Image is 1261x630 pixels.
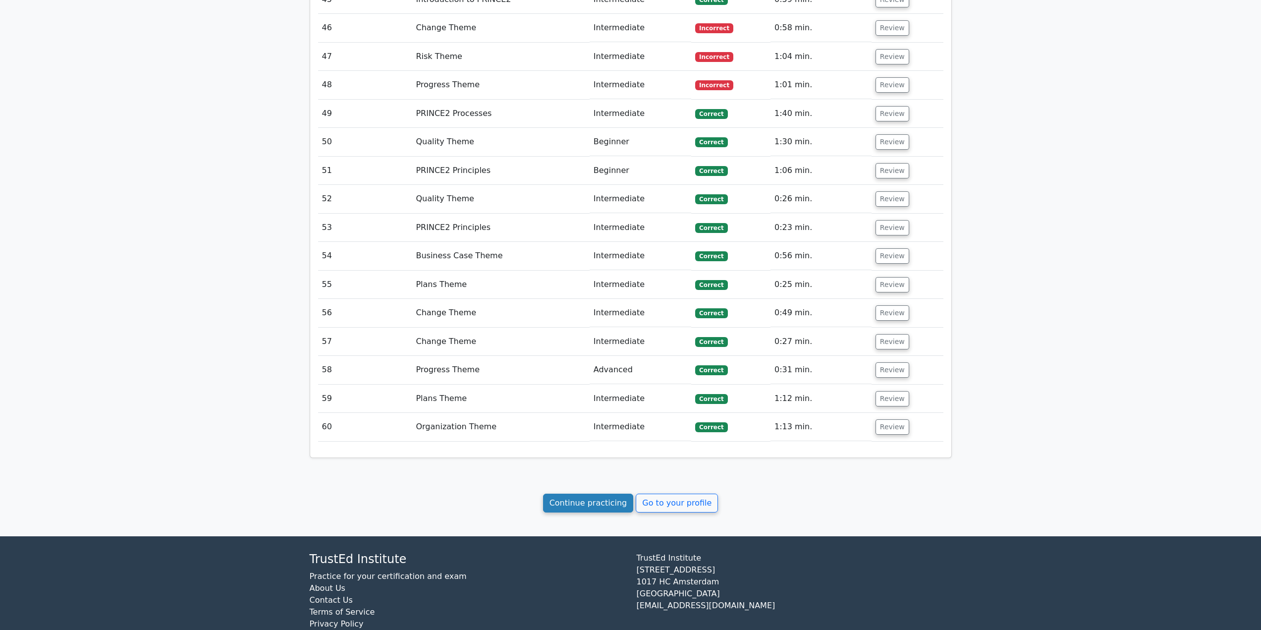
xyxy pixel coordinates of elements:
button: Review [876,191,909,207]
td: 60 [318,413,412,441]
td: Intermediate [590,214,691,242]
td: 54 [318,242,412,270]
td: Intermediate [590,413,691,441]
button: Review [876,220,909,235]
a: Continue practicing [543,494,634,513]
span: Correct [695,166,727,176]
span: Correct [695,194,727,204]
td: PRINCE2 Principles [412,157,589,185]
td: Intermediate [590,385,691,413]
td: Intermediate [590,271,691,299]
span: Correct [695,337,727,347]
span: Correct [695,137,727,147]
td: Intermediate [590,14,691,42]
button: Review [876,391,909,406]
span: Correct [695,422,727,432]
td: Intermediate [590,242,691,270]
td: Intermediate [590,71,691,99]
td: 1:12 min. [770,385,872,413]
td: 1:01 min. [770,71,872,99]
td: Change Theme [412,14,589,42]
button: Review [876,305,909,321]
span: Incorrect [695,80,733,90]
td: 56 [318,299,412,327]
span: Correct [695,394,727,404]
td: Change Theme [412,299,589,327]
button: Review [876,419,909,435]
td: 49 [318,100,412,128]
td: 1:06 min. [770,157,872,185]
button: Review [876,20,909,36]
td: 0:23 min. [770,214,872,242]
td: 50 [318,128,412,156]
a: Practice for your certification and exam [310,572,467,581]
span: Correct [695,251,727,261]
td: 58 [318,356,412,384]
td: 1:13 min. [770,413,872,441]
td: 0:58 min. [770,14,872,42]
td: Beginner [590,128,691,156]
a: Contact Us [310,595,353,605]
td: 51 [318,157,412,185]
td: 0:31 min. [770,356,872,384]
button: Review [876,248,909,264]
td: 0:26 min. [770,185,872,213]
td: Advanced [590,356,691,384]
td: 1:40 min. [770,100,872,128]
td: Intermediate [590,328,691,356]
td: Plans Theme [412,385,589,413]
button: Review [876,49,909,64]
button: Review [876,163,909,178]
td: Organization Theme [412,413,589,441]
td: Progress Theme [412,71,589,99]
span: Correct [695,280,727,290]
span: Incorrect [695,52,733,62]
td: 1:04 min. [770,43,872,71]
td: PRINCE2 Processes [412,100,589,128]
button: Review [876,134,909,150]
td: 0:25 min. [770,271,872,299]
td: 59 [318,385,412,413]
td: 52 [318,185,412,213]
button: Review [876,277,909,292]
td: 0:27 min. [770,328,872,356]
td: 0:56 min. [770,242,872,270]
button: Review [876,106,909,121]
td: Intermediate [590,100,691,128]
td: Intermediate [590,299,691,327]
td: 48 [318,71,412,99]
a: About Us [310,583,345,593]
td: 55 [318,271,412,299]
a: Go to your profile [636,494,718,513]
td: PRINCE2 Principles [412,214,589,242]
td: 53 [318,214,412,242]
td: Intermediate [590,43,691,71]
td: Quality Theme [412,185,589,213]
span: Correct [695,223,727,233]
td: 46 [318,14,412,42]
td: Progress Theme [412,356,589,384]
span: Correct [695,365,727,375]
td: 1:30 min. [770,128,872,156]
td: Beginner [590,157,691,185]
td: Intermediate [590,185,691,213]
span: Correct [695,109,727,119]
td: Change Theme [412,328,589,356]
td: 47 [318,43,412,71]
a: Terms of Service [310,607,375,617]
button: Review [876,334,909,349]
button: Review [876,77,909,93]
td: Plans Theme [412,271,589,299]
td: 57 [318,328,412,356]
h4: TrustEd Institute [310,552,625,567]
td: Risk Theme [412,43,589,71]
a: Privacy Policy [310,619,364,629]
td: 0:49 min. [770,299,872,327]
span: Correct [695,308,727,318]
td: Business Case Theme [412,242,589,270]
button: Review [876,362,909,378]
td: Quality Theme [412,128,589,156]
span: Incorrect [695,23,733,33]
